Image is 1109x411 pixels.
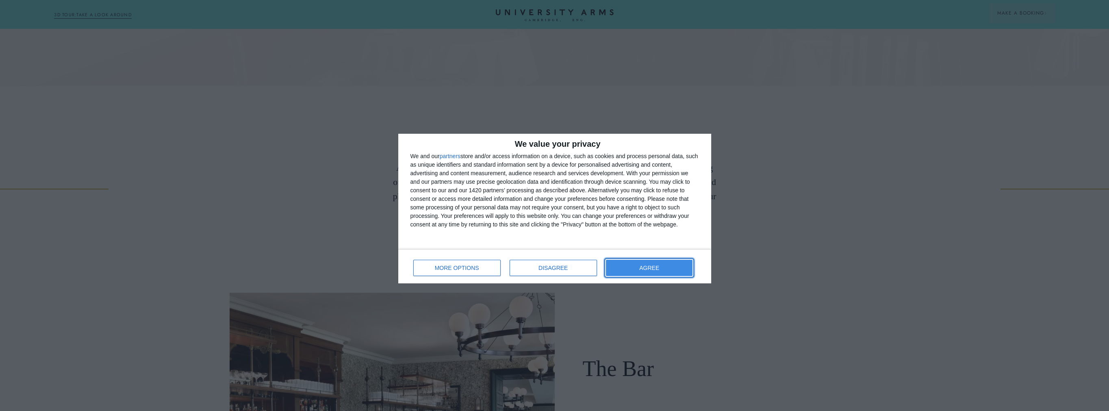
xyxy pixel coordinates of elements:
[538,265,568,271] span: DISAGREE
[435,265,479,271] span: MORE OPTIONS
[398,134,711,283] div: qc-cmp2-ui
[410,140,699,148] h2: We value your privacy
[639,265,659,271] span: AGREE
[413,260,501,276] button: MORE OPTIONS
[606,260,693,276] button: AGREE
[410,152,699,229] div: We and our store and/or access information on a device, such as cookies and process personal data...
[510,260,597,276] button: DISAGREE
[440,153,460,159] button: partners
